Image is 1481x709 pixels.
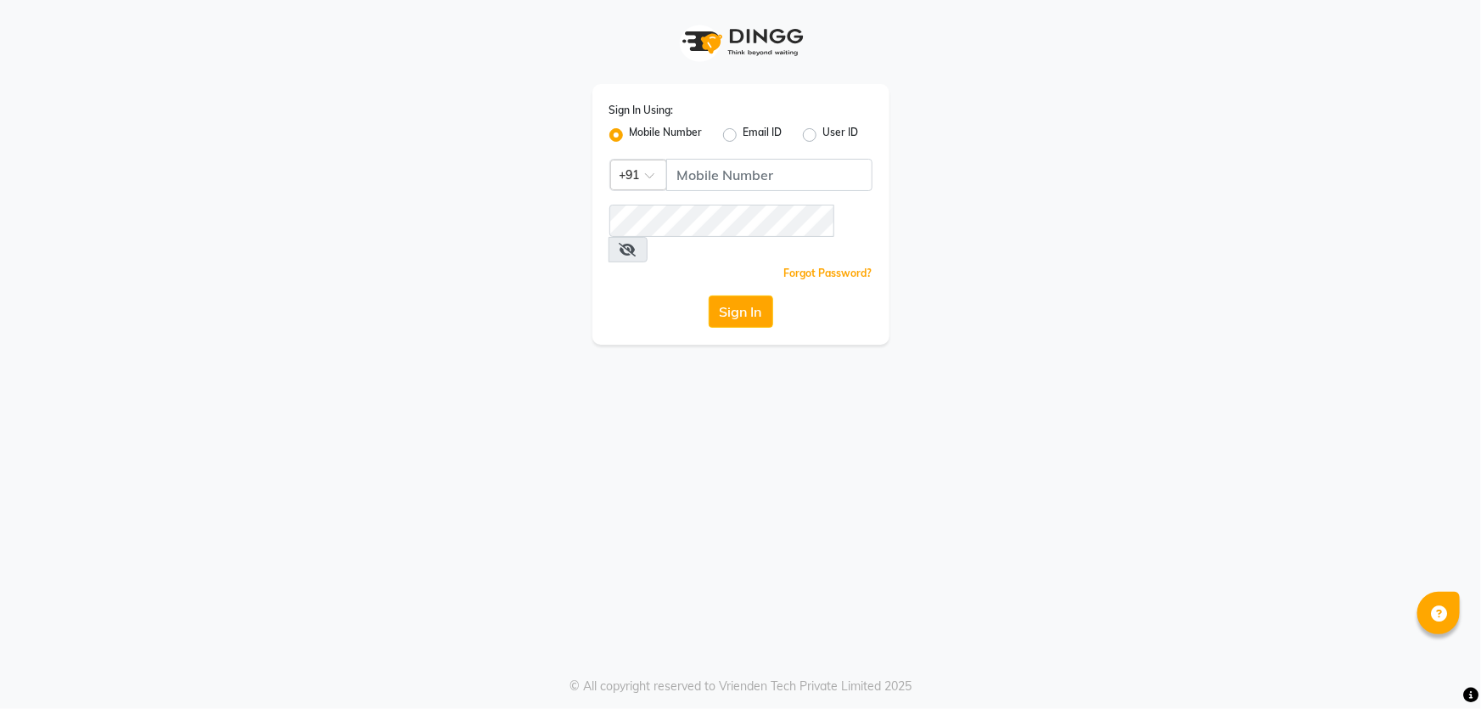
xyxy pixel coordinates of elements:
[709,295,773,328] button: Sign In
[784,267,872,279] a: Forgot Password?
[666,159,872,191] input: Username
[609,103,674,118] label: Sign In Using:
[630,125,703,145] label: Mobile Number
[823,125,859,145] label: User ID
[609,205,834,237] input: Username
[743,125,783,145] label: Email ID
[673,17,809,67] img: logo1.svg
